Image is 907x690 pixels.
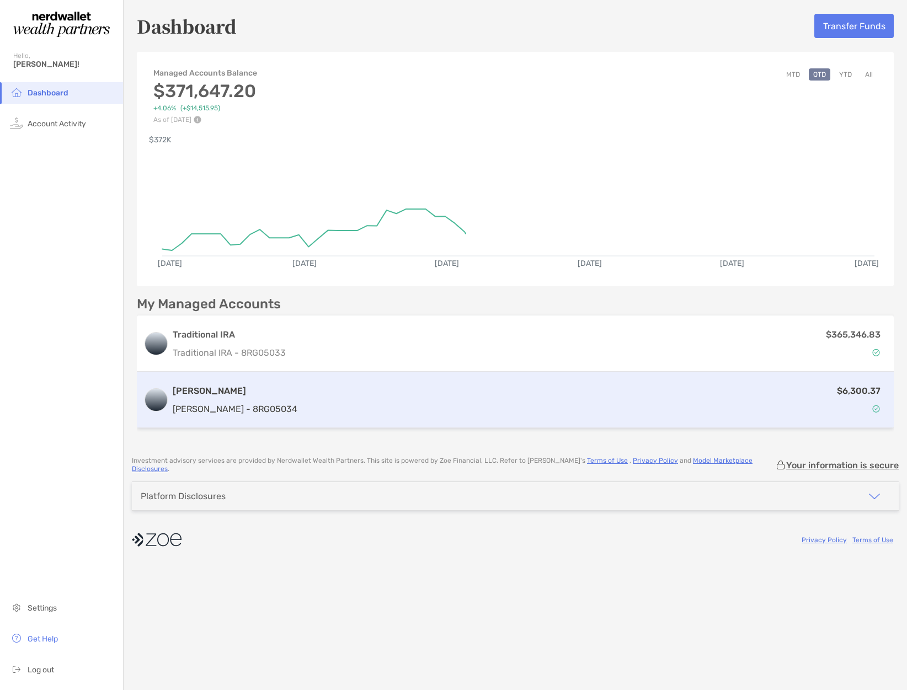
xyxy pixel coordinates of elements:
[13,4,110,44] img: Zoe Logo
[137,13,237,39] h5: Dashboard
[28,665,54,675] span: Log out
[720,259,744,268] text: [DATE]
[132,457,775,473] p: Investment advisory services are provided by Nerdwallet Wealth Partners . This site is powered by...
[835,68,856,81] button: YTD
[10,116,23,130] img: activity icon
[855,259,879,268] text: [DATE]
[28,603,57,613] span: Settings
[153,68,258,78] h4: Managed Accounts Balance
[837,384,881,398] p: $6,300.37
[149,135,172,145] text: $372K
[10,601,23,614] img: settings icon
[173,402,297,416] p: [PERSON_NAME] - 8RG05034
[782,68,804,81] button: MTD
[13,60,116,69] span: [PERSON_NAME]!
[10,85,23,99] img: household icon
[435,259,459,268] text: [DATE]
[872,405,880,413] img: Account Status icon
[132,527,182,552] img: company logo
[173,384,297,398] h3: [PERSON_NAME]
[158,259,182,268] text: [DATE]
[132,457,753,473] a: Model Marketplace Disclosures
[814,14,894,38] button: Transfer Funds
[809,68,830,81] button: QTD
[153,116,258,124] p: As of [DATE]
[802,536,847,544] a: Privacy Policy
[10,632,23,645] img: get-help icon
[578,259,602,268] text: [DATE]
[852,536,893,544] a: Terms of Use
[633,457,678,464] a: Privacy Policy
[868,490,881,503] img: icon arrow
[28,119,86,129] span: Account Activity
[153,104,176,113] span: +4.06%
[194,116,201,124] img: Performance Info
[872,349,880,356] img: Account Status icon
[786,460,899,470] p: Your information is secure
[173,346,286,360] p: Traditional IRA - 8RG05033
[826,328,881,341] p: $365,346.83
[145,389,167,411] img: logo account
[141,491,226,501] div: Platform Disclosures
[153,81,258,101] h3: $371,647.20
[292,259,317,268] text: [DATE]
[587,457,628,464] a: Terms of Use
[861,68,877,81] button: All
[145,333,167,355] img: logo account
[10,662,23,676] img: logout icon
[28,634,58,644] span: Get Help
[180,104,220,113] span: ( +$14,515.95 )
[173,328,286,341] h3: Traditional IRA
[28,88,68,98] span: Dashboard
[137,297,281,311] p: My Managed Accounts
